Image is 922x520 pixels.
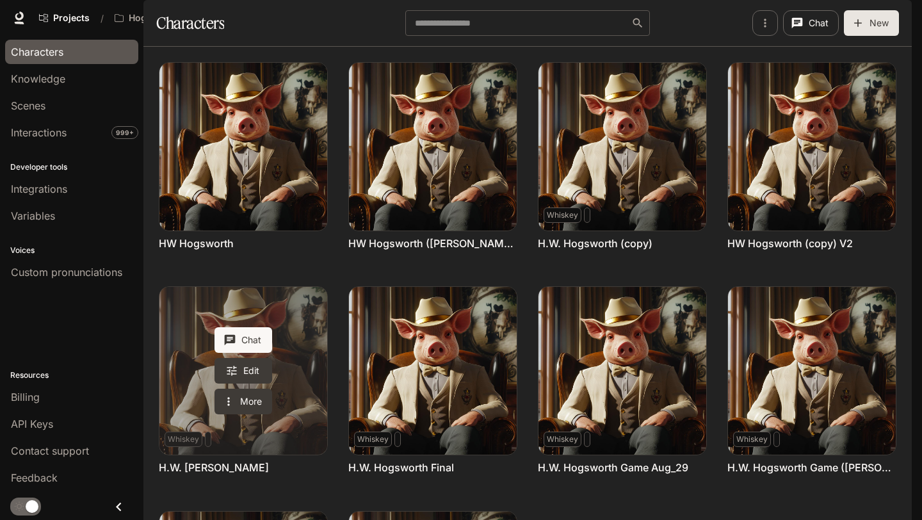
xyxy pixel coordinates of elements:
img: HW Hogsworth (basak) [349,63,517,231]
span: Projects [53,13,90,24]
button: Chat [783,10,839,36]
button: More actions [214,389,272,414]
a: H.W. Hogsworth (copy) [538,236,652,250]
a: H.W. Hogsworth Game Aug_29 [538,460,688,475]
a: HW Hogsworth (copy) V2 [727,236,853,250]
a: HW Hogsworth ([PERSON_NAME]) [348,236,517,250]
a: Edit H.W. Hogsworth Daniel [214,358,272,384]
button: New [844,10,899,36]
a: Go to projects [33,5,95,31]
p: Hogsworth [129,13,178,24]
a: H.W. Hogsworth Final [348,460,454,475]
img: H.W. Hogsworth (copy) [538,63,706,231]
img: H.W. Hogsworth Game (Valeria) [728,287,896,455]
a: HW Hogsworth [159,236,234,250]
div: / [95,12,109,25]
img: H.W. Hogsworth Final [349,287,517,455]
button: Open workspace menu [109,5,198,31]
a: H.W. Hogsworth Game ([PERSON_NAME]) [727,460,896,475]
a: H.W. Hogsworth Daniel [159,287,327,455]
h1: Characters [156,10,224,36]
img: H.W. Hogsworth Game Aug_29 [538,287,706,455]
img: HW Hogsworth (copy) V2 [728,63,896,231]
a: H.W. [PERSON_NAME] [159,460,269,475]
button: Chat with H.W. Hogsworth Daniel [214,327,272,353]
img: HW Hogsworth [159,63,327,231]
